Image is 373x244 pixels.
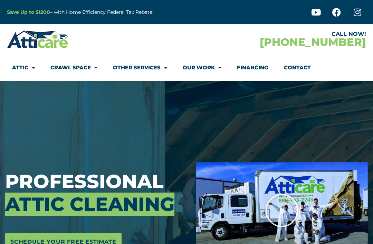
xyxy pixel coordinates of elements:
a: Our Work [183,60,221,76]
span: Attic Cleaning [5,193,174,216]
div: CALL NOW! [186,31,366,37]
h3: Professional [5,170,185,216]
p: – with Home Efficiency Federal Tax Rebate! [7,8,218,16]
nav: Menu [12,60,361,76]
a: Save Up to $1200 [7,9,50,15]
a: Financing [237,60,268,76]
div: Play Video [265,193,299,228]
a: Other Services [113,60,167,76]
a: Contact [284,60,311,76]
a: Attic [12,60,35,76]
a: Crawl Space [50,60,97,76]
